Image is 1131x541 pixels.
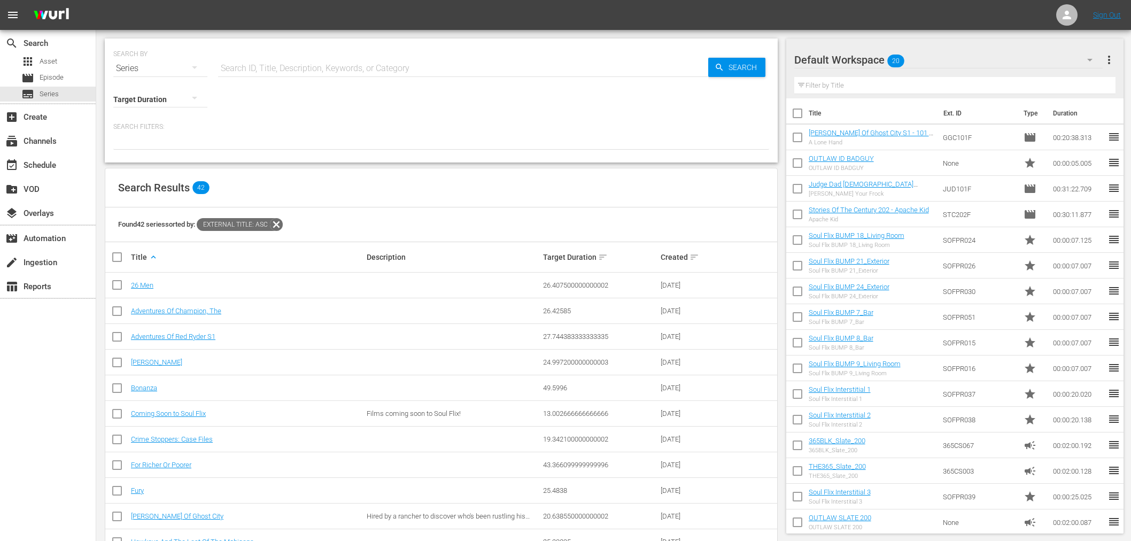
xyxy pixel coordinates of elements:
td: 00:30:11.877 [1049,202,1107,227]
div: OUTLAW SLATE 200 [809,524,871,531]
a: Sign Out [1093,11,1121,19]
a: Crime Stoppers: Case Files [131,435,213,443]
span: 20 [887,50,904,72]
span: Ad [1024,465,1036,477]
span: reorder [1107,438,1120,451]
div: [DATE] [661,486,716,494]
span: reorder [1107,130,1120,143]
td: JUD101F [939,176,1020,202]
div: 24.997200000000003 [543,358,657,366]
td: 00:00:07.007 [1049,330,1107,355]
div: Series [113,53,207,83]
a: Stories Of The Century 202 - Apache Kid [809,206,929,214]
span: Promo [1024,285,1036,298]
td: 00:20:38.313 [1049,125,1107,150]
div: [DATE] [661,307,716,315]
div: [DATE] [661,435,716,443]
span: Series [21,88,34,101]
span: reorder [1107,156,1120,169]
span: reorder [1107,207,1120,220]
a: 365BLK_Slate_200 [809,437,865,445]
th: Title [809,98,938,128]
span: Films coming soon to Soul Flix! [367,409,461,418]
div: Description [367,253,540,261]
td: SOFPR038 [939,407,1020,432]
span: Found 42 series sorted by: [118,220,283,228]
a: For Richer Or Poorer [131,461,191,469]
span: Promo [1024,259,1036,272]
div: [DATE] [661,281,716,289]
span: reorder [1107,490,1120,503]
td: 00:02:00.192 [1049,432,1107,458]
div: Target Duration [543,251,657,264]
a: OUTLAW SLATE 200 [809,514,871,522]
td: 365CS067 [939,432,1020,458]
span: Promo [1024,311,1036,323]
span: Episode [1024,182,1036,195]
div: OUTLAW ID BADGUY [809,165,874,172]
div: Soul Flix BUMP 21_Exterior [809,267,889,274]
td: 00:00:07.007 [1049,304,1107,330]
th: Ext. ID [937,98,1017,128]
div: [DATE] [661,333,716,341]
span: Episode [1024,208,1036,221]
div: [DATE] [661,512,716,520]
div: 26.407500000000002 [543,281,657,289]
span: Search Results [118,181,190,194]
div: 27.744383333333335 [543,333,657,341]
td: 00:00:20.020 [1049,381,1107,407]
a: [PERSON_NAME] [131,358,182,366]
span: Reports [5,280,18,293]
button: Search [708,58,765,77]
span: Promo [1024,413,1036,426]
td: SOFPR037 [939,381,1020,407]
td: SOFPR039 [939,484,1020,509]
span: Promo [1024,362,1036,375]
th: Type [1017,98,1047,128]
a: OUTLAW ID BADGUY [809,154,874,163]
td: SOFPR026 [939,253,1020,279]
td: 00:00:07.125 [1049,227,1107,253]
td: 00:00:05.005 [1049,150,1107,176]
p: Search Filters: [113,122,769,132]
span: 42 [192,181,210,194]
span: Promo [1024,336,1036,349]
div: Soul Flix BUMP 9_Living Room [809,370,901,377]
span: reorder [1107,310,1120,323]
span: Search [724,58,765,77]
a: Soul Flix BUMP 7_Bar [809,308,873,316]
span: Overlays [5,207,18,220]
span: menu [6,9,19,21]
span: Episode [40,72,64,83]
td: GGC101F [939,125,1020,150]
a: [PERSON_NAME] Of Ghost City S1 - 101 A Lone Hand [809,129,933,145]
span: Episode [21,72,34,84]
td: SOFPR024 [939,227,1020,253]
a: [PERSON_NAME] Of Ghost City [131,512,223,520]
span: Asset [21,55,34,68]
span: reorder [1107,515,1120,528]
td: 00:00:25.025 [1049,484,1107,509]
td: 00:00:07.007 [1049,279,1107,304]
a: Coming Soon to Soul Flix [131,409,206,418]
span: Search [5,37,18,50]
div: [DATE] [661,409,716,418]
span: Promo [1024,388,1036,400]
div: 13.002666666666666 [543,409,657,418]
div: Default Workspace [794,45,1103,75]
span: Ad [1024,439,1036,452]
a: 26 Men [131,281,153,289]
div: [DATE] [661,461,716,469]
td: SOFPR051 [939,304,1020,330]
a: Adventures Of Red Ryder S1 [131,333,215,341]
a: Soul Flix BUMP 18_Living Room [809,231,904,239]
td: 00:02:00.128 [1049,458,1107,484]
span: reorder [1107,182,1120,195]
span: External Title: asc [197,218,270,231]
span: reorder [1107,413,1120,426]
div: Soul Flix Interstitial 1 [809,396,871,403]
span: VOD [5,183,18,196]
a: Bonanza [131,384,157,392]
div: Soul Flix Interstitial 2 [809,421,871,428]
span: reorder [1107,387,1120,400]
